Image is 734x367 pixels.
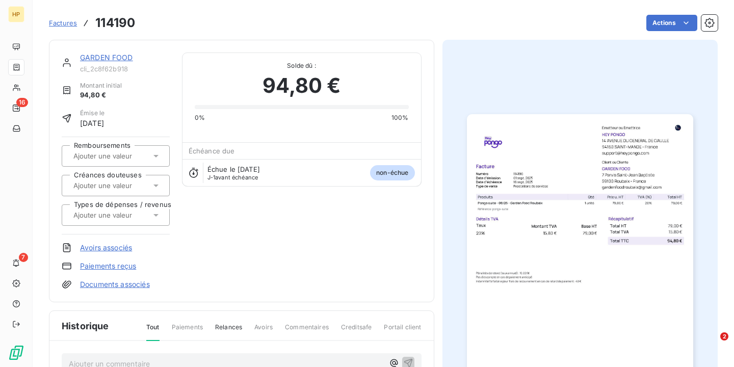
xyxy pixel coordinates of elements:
[80,81,122,90] span: Montant initial
[49,19,77,27] span: Factures
[207,165,260,173] span: Échue le [DATE]
[80,243,132,253] a: Avoirs associés
[720,332,728,340] span: 2
[254,323,273,340] span: Avoirs
[8,6,24,22] div: HP
[72,211,175,220] input: Ajouter une valeur
[62,319,109,333] span: Historique
[207,174,258,180] span: avant échéance
[207,174,215,181] span: J-1
[699,332,724,357] iframe: Intercom live chat
[80,118,104,128] span: [DATE]
[370,165,414,180] span: non-échue
[189,147,235,155] span: Échéance due
[19,253,28,262] span: 7
[195,61,409,70] span: Solde dû :
[341,323,372,340] span: Creditsafe
[80,90,122,100] span: 94,80 €
[80,65,170,73] span: cli_2c8f62b918
[263,70,341,101] span: 94,80 €
[391,113,409,122] span: 100%
[16,98,28,107] span: 16
[215,323,242,340] span: Relances
[146,323,160,341] span: Tout
[8,345,24,361] img: Logo LeanPay
[172,323,203,340] span: Paiements
[72,151,175,161] input: Ajouter une valeur
[95,14,135,32] h3: 114190
[384,323,421,340] span: Portail client
[285,323,329,340] span: Commentaires
[49,18,77,28] a: Factures
[80,279,150,290] a: Documents associés
[646,15,697,31] button: Actions
[80,261,136,271] a: Paiements reçus
[80,53,133,62] a: GARDEN FOOD
[195,113,205,122] span: 0%
[80,109,104,118] span: Émise le
[72,181,175,190] input: Ajouter une valeur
